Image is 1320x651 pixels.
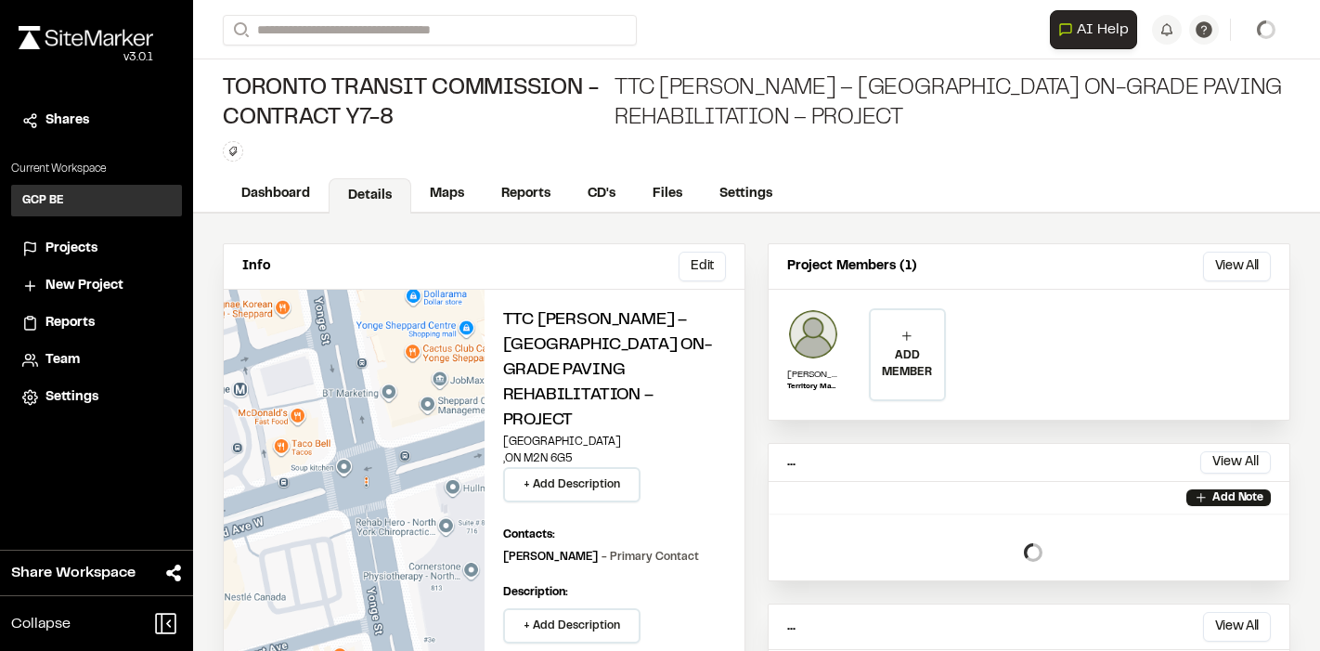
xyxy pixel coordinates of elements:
button: Search [223,15,256,46]
span: Settings [45,387,98,408]
a: Details [329,178,411,214]
a: Maps [411,176,483,212]
p: [GEOGRAPHIC_DATA] [503,434,727,450]
p: , ON M2N 6G5 [503,450,727,467]
span: Collapse [11,613,71,635]
a: Settings [22,387,171,408]
p: [PERSON_NAME] [503,549,699,566]
a: New Project [22,276,171,296]
button: + Add Description [503,467,641,502]
span: - Primary Contact [602,553,699,562]
div: Oh geez...please don't... [19,49,153,66]
button: Edit Tags [223,141,243,162]
a: Files [634,176,701,212]
p: ... [787,617,796,637]
a: Reports [22,313,171,333]
a: Reports [483,176,569,212]
button: View All [1203,252,1271,281]
p: Territory Manager [787,382,839,393]
h2: TTC [PERSON_NAME] – [GEOGRAPHIC_DATA] On-Grade Paving Rehabilitation – Project [503,308,727,434]
p: Info [242,256,270,277]
p: ADD MEMBER [871,347,945,381]
button: View All [1203,612,1271,642]
img: rebrand.png [19,26,153,49]
p: Current Workspace [11,161,182,177]
button: Edit [679,252,726,281]
button: View All [1200,451,1271,474]
span: Projects [45,239,97,259]
button: Open AI Assistant [1050,10,1137,49]
div: Open AI Assistant [1050,10,1145,49]
p: Project Members (1) [787,256,917,277]
span: Reports [45,313,95,333]
p: Add Note [1212,489,1263,506]
a: Dashboard [223,176,329,212]
a: Projects [22,239,171,259]
img: Doug Ryan [787,308,839,360]
a: Shares [22,111,171,131]
span: Share Workspace [11,562,136,584]
a: Team [22,350,171,371]
span: Team [45,350,80,371]
p: [PERSON_NAME] [787,368,839,382]
span: New Project [45,276,123,296]
a: Settings [701,176,791,212]
span: Toronto Transit Commission - Contract Y7-8 [223,74,611,134]
h3: GCP BE [22,192,64,209]
p: Contacts: [503,527,555,543]
span: Shares [45,111,89,131]
div: TTC [PERSON_NAME] – [GEOGRAPHIC_DATA] On-Grade Paving Rehabilitation – Project [223,74,1290,134]
span: AI Help [1077,19,1129,41]
a: CD's [569,176,634,212]
p: Description: [503,584,727,601]
p: ... [787,452,796,473]
button: + Add Description [503,608,641,644]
